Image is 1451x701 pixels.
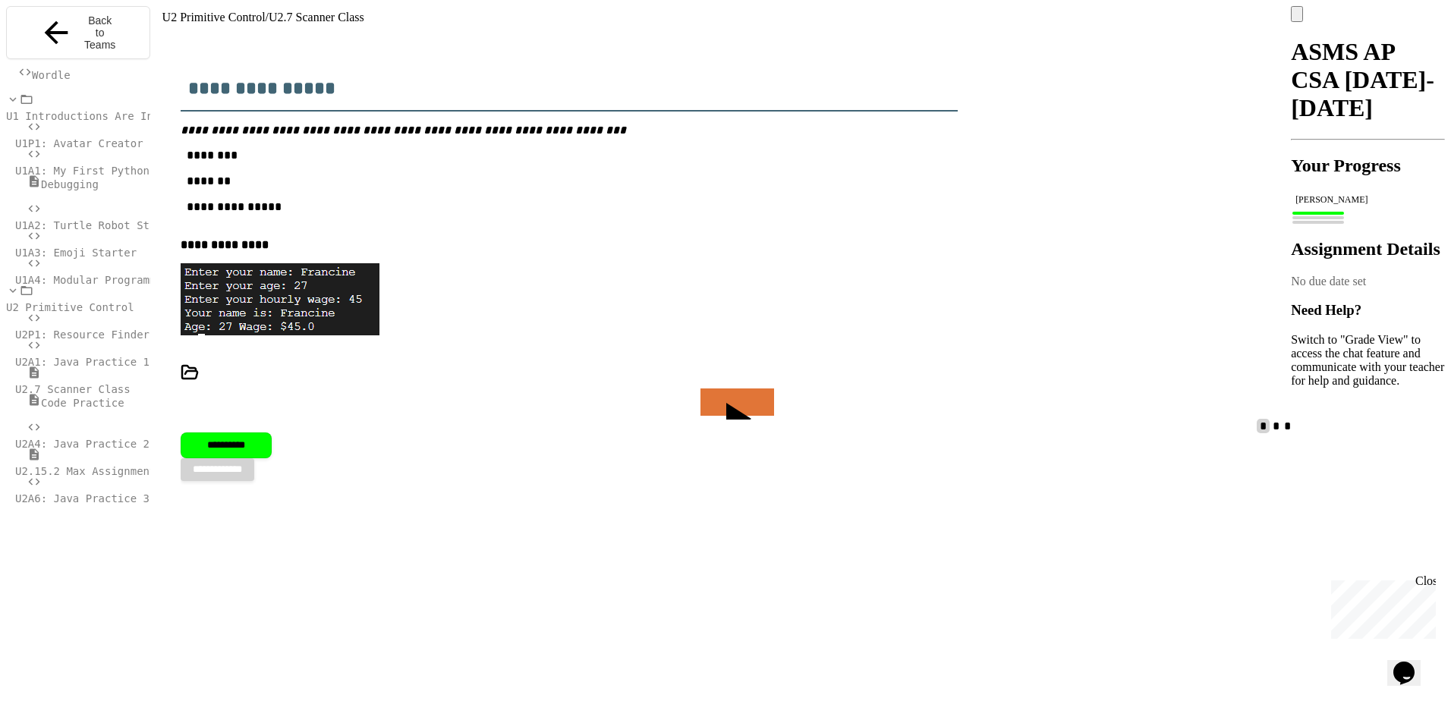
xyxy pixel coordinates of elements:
span: Debugging [41,178,99,190]
span: U2A1: Java Practice 1 [15,356,150,368]
span: U2.7 Scanner Class [15,383,131,395]
span: U1A4: Modular Programming [15,274,175,286]
span: U2A4: Java Practice 2 [15,438,150,450]
span: Code Practice [41,397,124,409]
h1: ASMS AP CSA [DATE]-[DATE] [1291,38,1445,122]
h2: Assignment Details [1291,239,1445,259]
span: Wordle [32,69,71,81]
span: U2 Primitive Control [6,301,134,313]
span: U2.15.2 Max Assignment [15,465,156,477]
p: Switch to "Grade View" to access the chat feature and communicate with your teacher for help and ... [1291,333,1445,388]
h3: Need Help? [1291,302,1445,319]
span: Back to Teams [83,14,118,51]
iframe: chat widget [1387,640,1436,686]
div: [PERSON_NAME] [1295,194,1440,206]
div: Chat with us now!Close [6,6,105,96]
span: U1A2: Turtle Robot Starter [15,219,181,231]
span: U2A6: Java Practice 3 [15,492,150,505]
div: No due date set [1291,275,1445,288]
span: U1P1: Avatar Creator [15,137,143,149]
span: U2P1: Resource Finder [15,328,150,341]
span: U2.7 Scanner Class [269,11,364,24]
span: U2 Primitive Control [162,11,266,24]
span: U1A3: Emoji Starter [15,247,137,259]
h2: Your Progress [1291,156,1445,176]
button: Back to Teams [6,6,150,59]
iframe: chat widget [1325,574,1436,639]
span: / [266,11,269,24]
div: My Account [1291,6,1445,22]
span: U1A1: My First Python Program [15,165,200,177]
span: U1 Introductions Are In Order [6,110,191,122]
